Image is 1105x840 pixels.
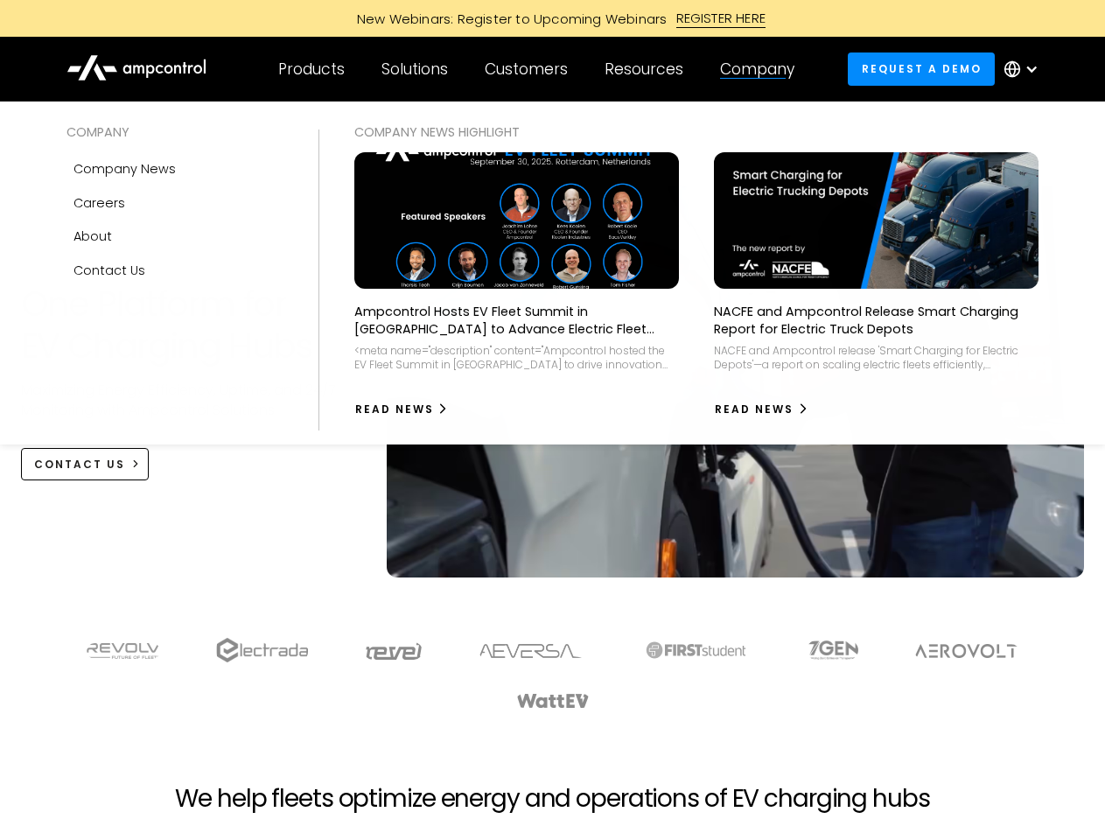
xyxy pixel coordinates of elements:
[73,159,176,178] div: Company news
[66,220,283,253] a: About
[485,59,568,79] div: Customers
[175,784,929,814] h2: We help fleets optimize energy and operations of EV charging hubs
[278,59,345,79] div: Products
[354,122,1039,142] div: COMPANY NEWS Highlight
[66,254,283,287] a: Contact Us
[605,59,683,79] div: Resources
[714,395,809,423] a: Read News
[339,10,676,28] div: New Webinars: Register to Upcoming Webinars
[354,395,450,423] a: Read News
[720,59,794,79] div: Company
[714,303,1039,338] p: NACFE and Ampcontrol Release Smart Charging Report for Electric Truck Depots
[73,261,145,280] div: Contact Us
[354,344,679,371] div: <meta name="description" content="Ampcontrol hosted the EV Fleet Summit in [GEOGRAPHIC_DATA] to d...
[676,9,766,28] div: REGISTER HERE
[355,402,434,417] div: Read News
[73,227,112,246] div: About
[848,52,995,85] a: Request a demo
[516,694,590,708] img: WattEV logo
[159,9,947,28] a: New Webinars: Register to Upcoming WebinarsREGISTER HERE
[66,186,283,220] a: Careers
[715,402,794,417] div: Read News
[21,448,150,480] a: CONTACT US
[34,457,125,472] div: CONTACT US
[381,59,448,79] div: Solutions
[354,303,679,338] p: Ampcontrol Hosts EV Fleet Summit in [GEOGRAPHIC_DATA] to Advance Electric Fleet Management in [GE...
[66,152,283,185] a: Company news
[914,644,1018,658] img: Aerovolt Logo
[66,122,283,142] div: COMPANY
[714,344,1039,371] div: NACFE and Ampcontrol release 'Smart Charging for Electric Depots'—a report on scaling electric fl...
[216,638,308,662] img: electrada logo
[73,193,125,213] div: Careers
